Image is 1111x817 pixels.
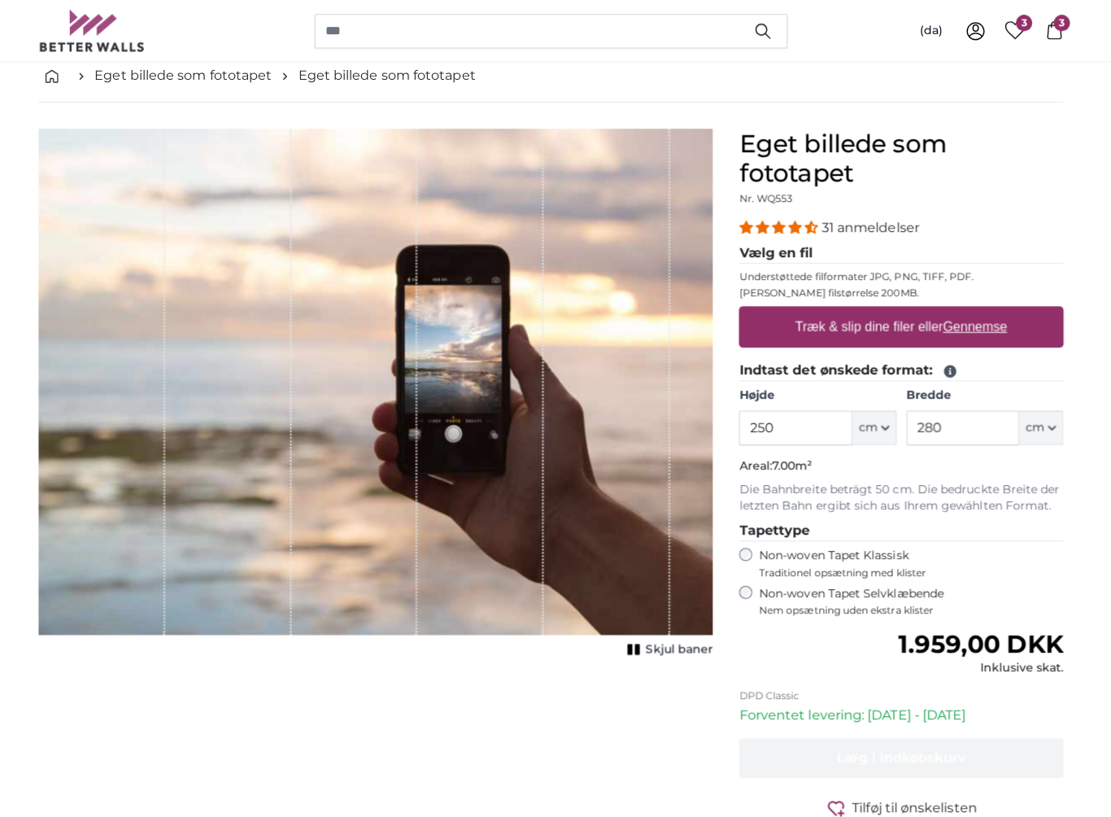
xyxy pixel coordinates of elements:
[791,308,1014,340] label: Træk & slip dine filer eller
[742,454,1063,470] p: Areal:
[908,16,956,46] button: (da)
[900,653,1063,670] div: Inklusive skat.
[305,65,481,85] a: Eget billede som fototapet
[1026,416,1044,432] span: cm
[761,580,1063,611] label: Non-woven Tapet Selvklæbende
[48,10,154,51] img: Betterwalls
[761,561,1063,574] span: Traditionel opsætning med klister
[742,268,1063,281] p: Understøttede filformater JPG, PNG, TIFF, PDF.
[742,699,1063,719] p: Forventet levering: [DATE] - [DATE]
[103,65,279,85] a: Eget billede som fototapet
[900,623,1063,653] span: 1.959,00 DKK
[860,416,879,432] span: cm
[854,791,978,810] span: Tilføj til ønskelisten
[742,384,897,400] label: Højde
[839,743,966,758] span: Læg i indkøbskurv
[761,543,1063,574] label: Non-woven Tapet Klassisk
[1019,407,1063,441] button: cm
[649,636,716,652] span: Skjul baner
[742,477,1063,509] p: Die Bahnbreite beträgt 50 cm. Die bedruckte Breite der letzten Bahn ergibt sich aus Ihrem gewählt...
[742,217,823,233] span: 4.32 stars
[742,190,795,203] span: Nr. WQ553
[908,384,1063,400] label: Bredde
[626,632,716,655] button: Skjul baner
[854,407,898,441] button: cm
[1016,15,1032,31] span: 3
[742,128,1063,186] h1: Eget billede som fototapet
[774,454,814,469] span: 7.00m²
[742,284,1063,297] p: [PERSON_NAME] filstørrelse 200MB.
[823,217,920,233] span: 31 anmeldelser
[943,317,1007,330] u: Gennemse
[48,128,716,655] div: 1 of 1
[742,732,1063,771] button: Læg i indkøbskurv
[742,516,1063,536] legend: Tapettype
[742,683,1063,696] p: DPD Classic
[761,598,1063,611] span: Nem opsætning uden ekstra klister
[742,357,1063,378] legend: Indtast det ønskede format:
[48,49,1063,102] nav: breadcrumbs
[1053,15,1070,31] span: 3
[742,790,1063,810] button: Tilføj til ønskelisten
[742,241,1063,261] legend: Vælg en fil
